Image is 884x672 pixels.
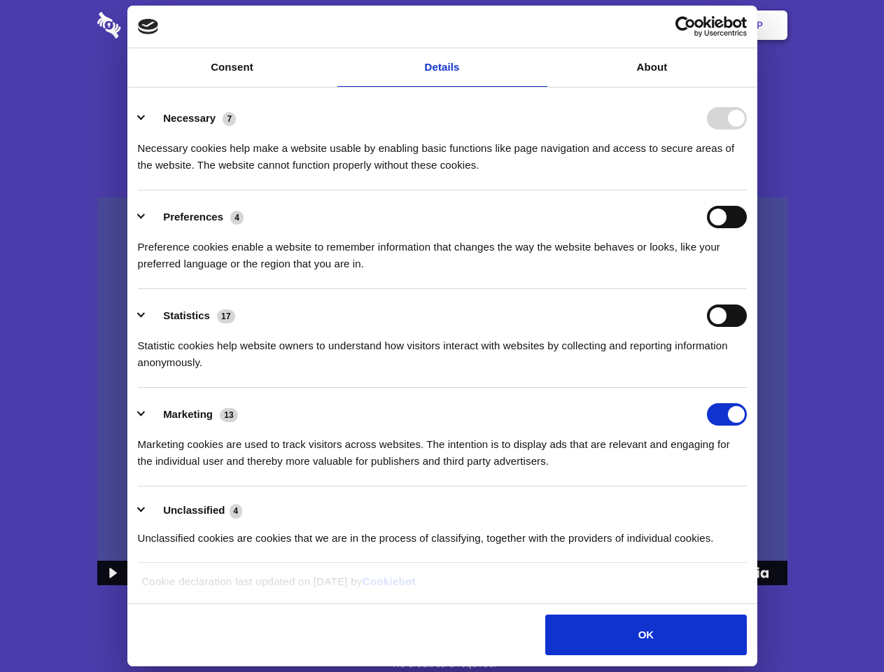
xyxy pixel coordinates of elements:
label: Necessary [163,112,216,124]
button: Play Video [97,561,126,585]
img: Sharesecret [97,197,787,586]
a: Details [337,48,547,87]
a: Usercentrics Cookiebot - opens in a new window [624,16,747,37]
a: Cookiebot [363,575,416,587]
button: OK [545,615,746,655]
a: Pricing [411,3,472,47]
h4: Auto-redaction of sensitive data, encrypted data sharing and self-destructing private chats. Shar... [97,127,787,174]
button: Statistics (17) [138,304,244,327]
button: Necessary (7) [138,107,245,129]
span: 4 [230,504,243,518]
label: Marketing [163,408,213,420]
div: Unclassified cookies are cookies that we are in the process of classifying, together with the pro... [138,519,747,547]
div: Preference cookies enable a website to remember information that changes the way the website beha... [138,228,747,272]
span: 4 [230,211,244,225]
img: logo [138,19,159,34]
div: Marketing cookies are used to track visitors across websites. The intention is to display ads tha... [138,426,747,470]
a: Login [635,3,696,47]
a: Contact [568,3,632,47]
button: Marketing (13) [138,403,247,426]
span: 7 [223,112,236,126]
a: About [547,48,757,87]
a: Consent [127,48,337,87]
img: logo-wordmark-white-trans-d4663122ce5f474addd5e946df7df03e33cb6a1c49d2221995e7729f52c070b2.svg [97,12,217,38]
button: Preferences (4) [138,206,253,228]
button: Unclassified (4) [138,502,251,519]
label: Statistics [163,309,210,321]
span: 17 [217,309,235,323]
div: Statistic cookies help website owners to understand how visitors interact with websites by collec... [138,327,747,371]
div: Necessary cookies help make a website usable by enabling basic functions like page navigation and... [138,129,747,174]
h1: Eliminate Slack Data Loss. [97,63,787,113]
iframe: Drift Widget Chat Controller [814,602,867,655]
span: 13 [220,408,238,422]
div: Cookie declaration last updated on [DATE] by [131,573,753,601]
label: Preferences [163,211,223,223]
